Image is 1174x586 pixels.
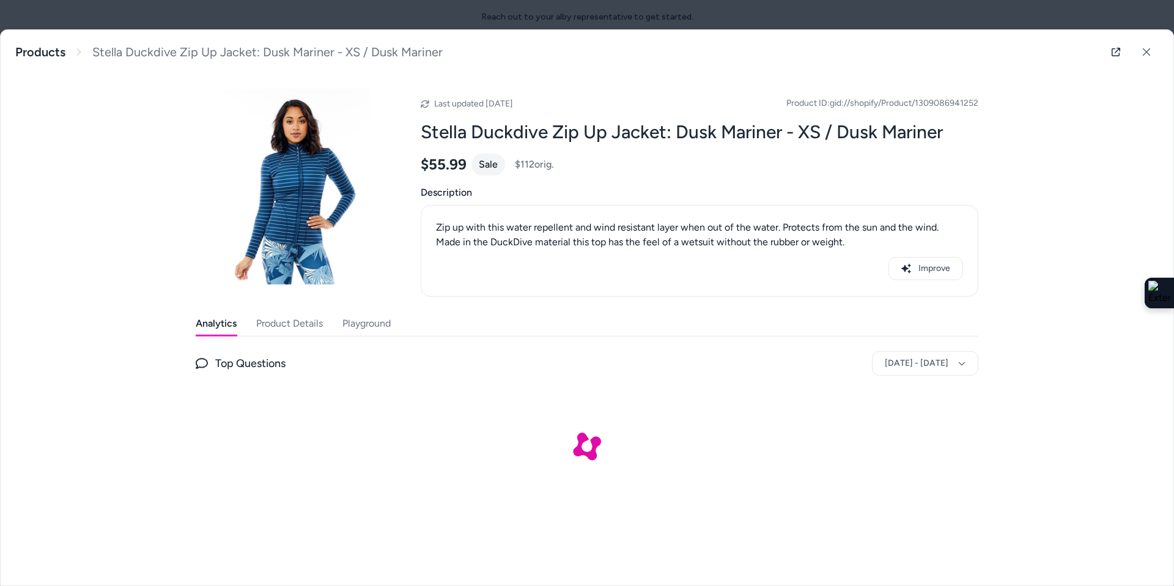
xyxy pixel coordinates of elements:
[786,97,978,109] span: Product ID: gid://shopify/Product/1309086941252
[342,311,391,336] button: Playground
[872,351,978,376] button: [DATE] - [DATE]
[92,45,443,60] span: Stella Duckdive Zip Up Jacket: Dusk Mariner - XS / Dusk Mariner
[421,185,978,200] span: Description
[421,155,467,174] span: $55.99
[196,311,237,336] button: Analytics
[196,89,391,284] img: nt6z1no0tc9vwu0bdf7u_2da150bc-35d5-4b4e-8a62-261cc1ece5b6.jpg
[15,45,443,60] nav: breadcrumb
[436,220,963,250] div: Zip up with this water repellent and wind resistant layer when out of the water. Protects from th...
[515,157,554,172] span: $112 orig.
[888,257,963,280] button: Improve
[215,355,286,372] span: Top Questions
[471,154,505,176] div: Sale
[434,98,513,109] span: Last updated [DATE]
[256,311,323,336] button: Product Details
[15,45,65,60] a: Products
[421,121,978,144] h2: Stella Duckdive Zip Up Jacket: Dusk Mariner - XS / Dusk Mariner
